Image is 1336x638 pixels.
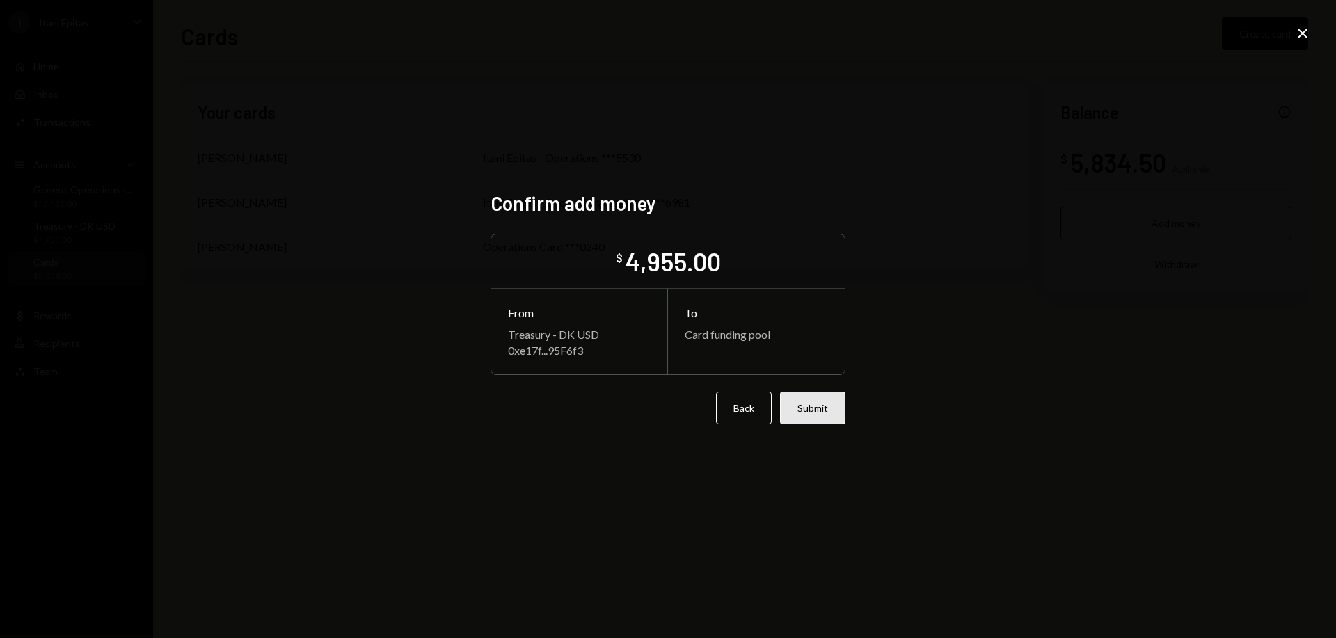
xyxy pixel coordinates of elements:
div: From [508,306,651,319]
div: 0xe17f...95F6f3 [508,344,651,357]
div: 4,955.00 [626,246,721,277]
div: $ [616,251,623,265]
h2: Confirm add money [491,190,845,217]
div: Card funding pool [685,328,828,341]
div: To [685,306,828,319]
button: Submit [780,392,845,424]
div: Treasury - DK USD [508,328,651,341]
button: Back [716,392,772,424]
